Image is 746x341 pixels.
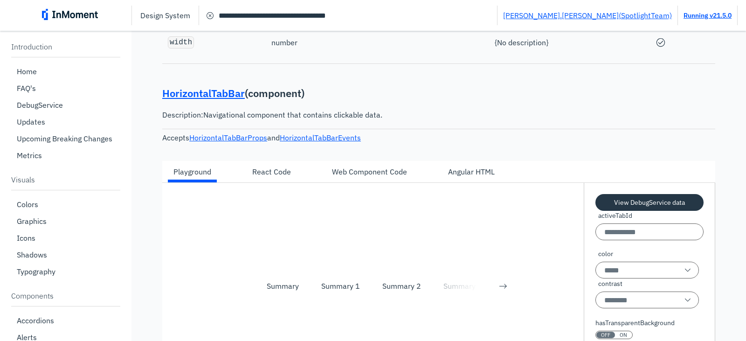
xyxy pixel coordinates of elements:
p: Colors [17,200,38,209]
p: Typography [17,267,55,276]
input: Search [199,7,497,24]
div: horizontal tab bar [256,276,511,296]
div: Summary 3 [432,276,493,296]
div: Angular HTML [437,161,506,182]
p: Shadows [17,250,47,259]
div: contrast [595,279,699,308]
p: Design System [140,11,190,20]
div: Web Component Code [332,166,407,177]
pre: Description: Navigational component that contains clickable data. [162,110,715,119]
span: number [271,38,297,47]
p: Metrics [17,151,42,160]
div: Web Component Code [321,161,418,182]
div: React Code [241,161,302,182]
span: activeTabId [598,211,632,221]
div: Summary [256,276,310,296]
p: Upcoming Breaking Changes [17,134,112,143]
div: React Code [252,166,291,177]
pre: View DebugService data [614,199,685,207]
div: Summary 2 [371,276,432,296]
span: single arrow down icon [682,294,693,306]
div: Summary [267,280,299,292]
p: ( component ) [162,86,715,101]
span: circle check icon [654,35,668,49]
button: View DebugService data [595,194,704,211]
code: width [170,38,192,47]
div: Angular HTML [448,166,495,177]
div: Summary 1 [321,280,360,292]
div: Playground [162,161,222,182]
a: HorizontalTabBarEvents [280,133,361,142]
div: horizontal tab bar [162,161,715,182]
div: Playground [173,166,211,177]
span: color [598,249,613,259]
div: activeTabId [595,211,704,240]
label: hasTransparentBackground [595,318,675,328]
p: Accordions [17,316,54,325]
p: Home [17,67,37,76]
p: Icons [17,233,35,243]
div: Accepts and [162,133,715,142]
p: Components [11,291,120,300]
div: cancel icon [205,10,216,21]
a: HorizontalTabBar [162,86,245,100]
p: FAQ's [17,84,36,93]
span: contrast [598,279,622,289]
span: {No description} [495,38,548,47]
div: Summary 2 [382,280,421,292]
p: Visuals [11,175,120,184]
div: color [595,249,699,278]
div: SummaryLong 4 [493,276,570,296]
p: Graphics [17,216,47,226]
img: inmoment_main_full_color [42,9,98,20]
a: HorizontalTabBarProps [189,133,267,142]
div: Summary 1 [310,276,371,296]
a: Running v21.5.0 [684,11,732,20]
p: DebugService [17,100,63,110]
div: Summary 3 [443,280,482,292]
span: OFF [601,332,610,338]
button: arrow right icon [495,278,511,294]
span: single arrow down icon [682,264,693,276]
a: [PERSON_NAME].[PERSON_NAME](SpotlightTeam) [503,11,672,20]
span: cancel circle icon [205,10,216,21]
button: hasTransparentBackground [595,331,633,339]
p: Updates [17,117,45,126]
span: ON [620,332,627,338]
